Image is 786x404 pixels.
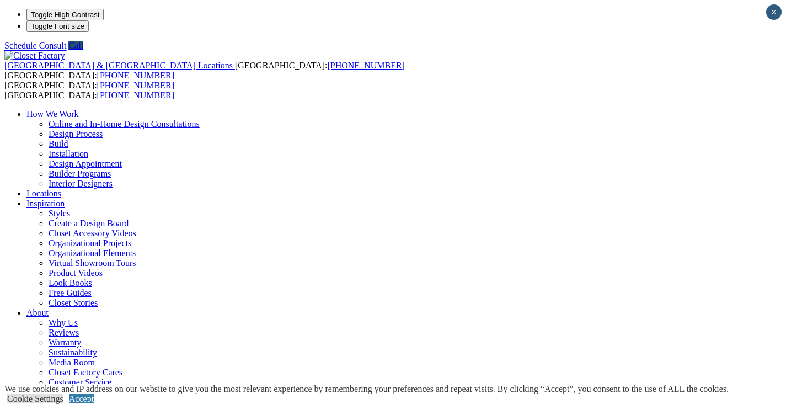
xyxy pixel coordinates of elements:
[4,61,235,70] a: [GEOGRAPHIC_DATA] & [GEOGRAPHIC_DATA] Locations
[4,41,66,50] a: Schedule Consult
[49,238,131,248] a: Organizational Projects
[49,378,111,387] a: Customer Service
[49,119,200,129] a: Online and In-Home Design Consultations
[7,394,63,403] a: Cookie Settings
[49,248,136,258] a: Organizational Elements
[49,358,95,367] a: Media Room
[31,22,84,30] span: Toggle Font size
[49,129,103,139] a: Design Process
[49,318,78,327] a: Why Us
[766,4,782,20] button: Close
[49,159,122,168] a: Design Appointment
[49,169,111,178] a: Builder Programs
[26,109,79,119] a: How We Work
[97,91,174,100] a: [PHONE_NUMBER]
[49,139,68,148] a: Build
[4,384,729,394] div: We use cookies and IP address on our website to give you the most relevant experience by remember...
[4,81,174,100] span: [GEOGRAPHIC_DATA]: [GEOGRAPHIC_DATA]:
[26,20,89,32] button: Toggle Font size
[97,81,174,90] a: [PHONE_NUMBER]
[26,308,49,317] a: About
[49,338,81,347] a: Warranty
[49,228,136,238] a: Closet Accessory Videos
[26,199,65,208] a: Inspiration
[26,189,61,198] a: Locations
[49,298,98,307] a: Closet Stories
[31,10,99,19] span: Toggle High Contrast
[49,328,79,337] a: Reviews
[49,278,92,288] a: Look Books
[69,394,94,403] a: Accept
[49,219,129,228] a: Create a Design Board
[49,209,70,218] a: Styles
[49,288,92,297] a: Free Guides
[49,368,122,377] a: Closet Factory Cares
[49,149,88,158] a: Installation
[4,61,233,70] span: [GEOGRAPHIC_DATA] & [GEOGRAPHIC_DATA] Locations
[97,71,174,80] a: [PHONE_NUMBER]
[68,41,83,50] a: Call
[327,61,404,70] a: [PHONE_NUMBER]
[49,179,113,188] a: Interior Designers
[4,61,405,80] span: [GEOGRAPHIC_DATA]: [GEOGRAPHIC_DATA]:
[49,348,97,357] a: Sustainability
[49,258,136,268] a: Virtual Showroom Tours
[49,268,103,278] a: Product Videos
[4,51,65,61] img: Closet Factory
[26,9,104,20] button: Toggle High Contrast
